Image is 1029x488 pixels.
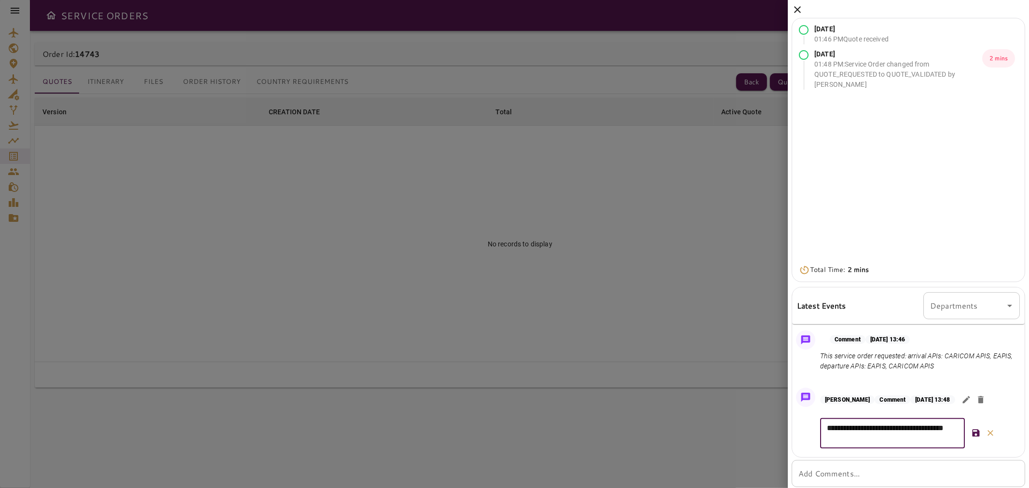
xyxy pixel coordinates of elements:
img: Message Icon [799,333,812,347]
p: Comment [830,335,865,344]
b: 2 mins [848,265,869,274]
p: This service order requested: arrival APIs: CARICOM APIS, EAPIS, departure APIs: EAPIS, CARICOM APIS [820,351,1016,371]
img: Message Icon [799,391,812,404]
p: 01:46 PM Quote received [814,34,889,44]
p: 01:48 PM : Service Order changed from QUOTE_REQUESTED to QUOTE_VALIDATED by [PERSON_NAME] [814,59,982,90]
p: [DATE] [814,49,982,59]
p: Total Time: [810,265,869,275]
h6: Latest Events [797,299,846,312]
p: [DATE] 13:48 [910,395,955,404]
p: [DATE] 13:46 [865,335,910,344]
p: [DATE] [814,24,889,34]
img: Timer Icon [799,265,810,275]
button: Open [1003,299,1016,312]
p: [PERSON_NAME] [820,395,875,404]
p: Comment [875,395,910,404]
p: 2 mins [982,49,1015,68]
